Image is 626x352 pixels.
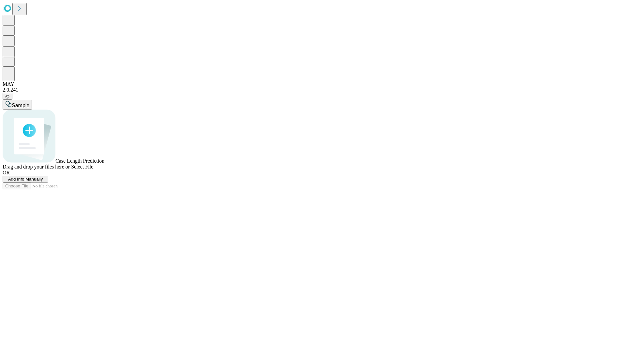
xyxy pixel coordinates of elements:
div: MAY [3,81,623,87]
span: Sample [12,103,29,108]
span: Case Length Prediction [55,158,104,164]
span: @ [5,94,10,99]
div: 2.0.241 [3,87,623,93]
span: Select File [71,164,93,169]
button: Add Info Manually [3,176,48,183]
span: OR [3,170,10,175]
span: Add Info Manually [8,177,43,182]
button: @ [3,93,12,100]
button: Sample [3,100,32,110]
span: Drag and drop your files here or [3,164,70,169]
